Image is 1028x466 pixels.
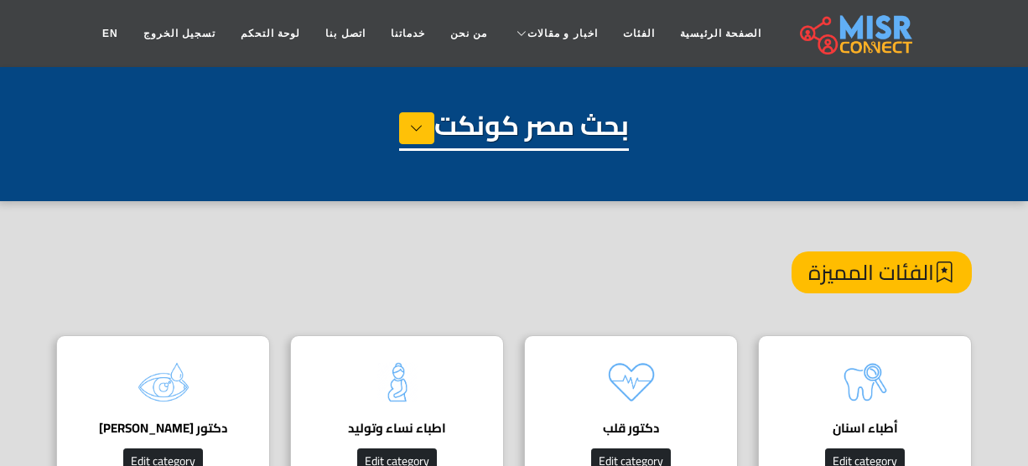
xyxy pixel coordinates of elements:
[228,18,313,49] a: لوحة التحكم
[438,18,500,49] a: من نحن
[313,18,377,49] a: اتصل بنا
[792,251,972,293] h4: الفئات المميزة
[527,26,598,41] span: اخبار و مقالات
[131,18,228,49] a: تسجيل الخروج
[550,421,712,436] h4: دكتور قلب
[130,349,197,416] img: O3vASGqC8OE0Zbp7R2Y3.png
[784,421,946,436] h4: أطباء اسنان
[832,349,899,416] img: k714wZmFaHWIHbCst04N.png
[399,109,629,151] h1: بحث مصر كونكت
[316,421,478,436] h4: اطباء نساء وتوليد
[610,18,667,49] a: الفئات
[378,18,438,49] a: خدماتنا
[82,421,244,436] h4: دكتور [PERSON_NAME]
[364,349,431,416] img: tQBIxbFzDjHNxea4mloJ.png
[667,18,774,49] a: الصفحة الرئيسية
[598,349,665,416] img: kQgAgBbLbYzX17DbAKQs.png
[90,18,131,49] a: EN
[500,18,610,49] a: اخبار و مقالات
[800,13,912,54] img: main.misr_connect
